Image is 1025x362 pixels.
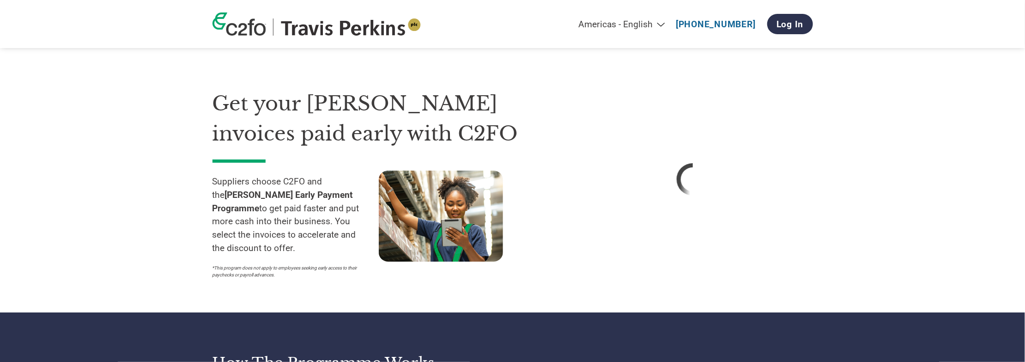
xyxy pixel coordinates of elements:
[379,171,503,262] img: supply chain worker
[767,14,813,34] a: Log In
[212,12,266,36] img: c2fo logo
[280,18,421,36] img: Travis Perkins
[212,89,545,148] h1: Get your [PERSON_NAME] invoices paid early with C2FO
[212,264,370,278] p: *This program does not apply to employees seeking early access to their paychecks or payroll adva...
[212,175,379,255] p: Suppliers choose C2FO and the to get paid faster and put more cash into their business. You selec...
[212,190,353,214] strong: [PERSON_NAME] Early Payment Programme
[676,19,756,30] a: [PHONE_NUMBER]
